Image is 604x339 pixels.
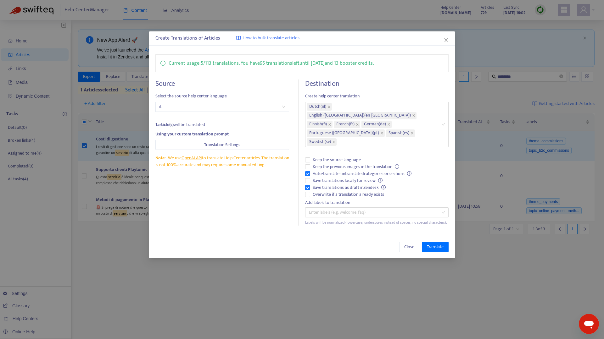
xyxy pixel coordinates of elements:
[309,121,327,128] span: Finnish ( fi )
[236,35,299,42] a: How to bulk translate articles
[407,171,411,176] span: info-circle
[356,123,359,126] span: close
[412,114,415,117] span: close
[243,35,299,42] span: How to bulk translate articles
[309,112,411,119] span: English ([GEOGRAPHIC_DATA]) ( en-[GEOGRAPHIC_DATA] )
[155,121,174,128] strong: 1 article(s)
[579,314,599,334] iframe: Button to launch messaging window
[380,132,383,135] span: close
[411,132,414,135] span: close
[155,35,448,42] div: Create Translations of Articles
[443,37,450,44] button: Close
[395,164,399,169] span: info-circle
[155,93,289,100] span: Select the source help center language
[444,38,449,43] span: close
[336,121,355,128] span: French ( fr )
[305,93,448,100] span: Create help center translation
[155,154,165,161] span: Note:
[378,178,383,183] span: info-circle
[309,129,379,137] span: Portuguese ([GEOGRAPHIC_DATA]) ( pt )
[159,102,285,112] span: it
[427,243,444,250] span: Translate
[381,185,386,189] span: info-circle
[327,105,331,108] span: close
[328,123,331,126] span: close
[389,129,409,137] span: Spanish ( es )
[309,103,326,111] span: Dutch ( nl )
[387,123,390,126] span: close
[309,138,331,146] span: Swedish ( sv )
[155,131,289,138] div: Using your custom translation prompt
[310,156,363,163] span: Keep the source language
[236,36,241,41] img: image-link
[422,242,449,252] button: Translate
[364,121,386,128] span: German ( de )
[332,140,335,144] span: close
[305,220,448,226] div: Labels will be normalized (lowercase, underscores instead of spaces, no special characters).
[305,79,448,88] h4: Destination
[155,121,289,128] div: will be translated
[160,59,165,66] span: info-circle
[155,79,289,88] h4: Source
[204,141,240,148] span: Translation Settings
[310,170,414,177] span: Auto-translate untranslated categories or sections
[169,59,374,67] p: Current usage: 5 / 113 translations . You have 95 translations left until [DATE] and 13 booster c...
[310,184,388,191] span: Save translations as draft in Zendesk
[182,154,202,161] a: OpenAI API
[155,140,289,150] button: Translation Settings
[310,177,385,184] span: Save translations locally for review
[310,191,387,198] span: Overwrite if a translation already exists
[310,163,402,170] span: Keep the previous images in the translation
[155,155,289,168] div: We use to translate Help Center articles. The translation is not 100% accurate and may require so...
[305,199,448,206] div: Add labels to translation
[399,242,419,252] button: Close
[404,243,414,250] span: Close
